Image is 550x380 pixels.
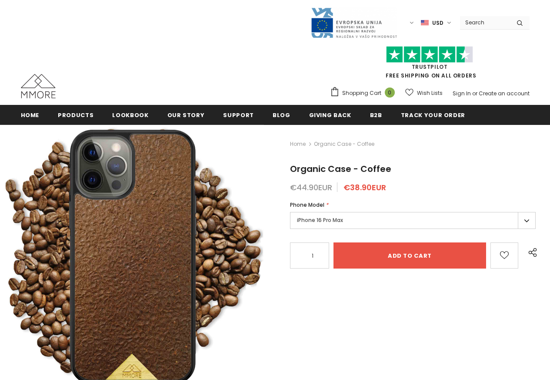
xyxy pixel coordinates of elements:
span: Our Story [167,111,205,119]
span: Products [58,111,93,119]
input: Add to cart [333,242,486,269]
a: Shopping Cart 0 [330,87,399,100]
img: MMORE Cases [21,74,56,98]
span: Shopping Cart [342,89,381,98]
span: 0 [385,87,395,98]
a: Wish Lists [405,85,443,101]
img: Trust Pilot Stars [386,46,473,63]
a: Lookbook [112,105,148,124]
a: Our Story [167,105,205,124]
span: or [472,90,477,97]
label: iPhone 16 Pro Max [290,212,536,229]
span: Wish Lists [417,89,443,98]
a: Giving back [309,105,351,124]
a: Home [290,139,306,149]
span: FREE SHIPPING ON ALL ORDERS [330,50,530,79]
span: B2B [370,111,382,119]
a: Create an account [479,90,530,97]
input: Search Site [460,16,510,29]
a: Trustpilot [412,63,448,71]
span: Track your order [401,111,465,119]
a: support [223,105,254,124]
a: Products [58,105,93,124]
span: €38.90EUR [343,182,386,193]
img: USD [421,19,429,27]
span: Giving back [309,111,351,119]
span: support [223,111,254,119]
span: Home [21,111,40,119]
span: Lookbook [112,111,148,119]
a: Blog [273,105,290,124]
a: Sign In [453,90,471,97]
span: Phone Model [290,201,324,208]
span: Blog [273,111,290,119]
span: Organic Case - Coffee [314,139,374,149]
a: Track your order [401,105,465,124]
a: Home [21,105,40,124]
a: B2B [370,105,382,124]
span: Organic Case - Coffee [290,163,391,175]
a: Javni Razpis [310,19,397,26]
span: USD [432,19,443,27]
img: Javni Razpis [310,7,397,39]
span: €44.90EUR [290,182,332,193]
